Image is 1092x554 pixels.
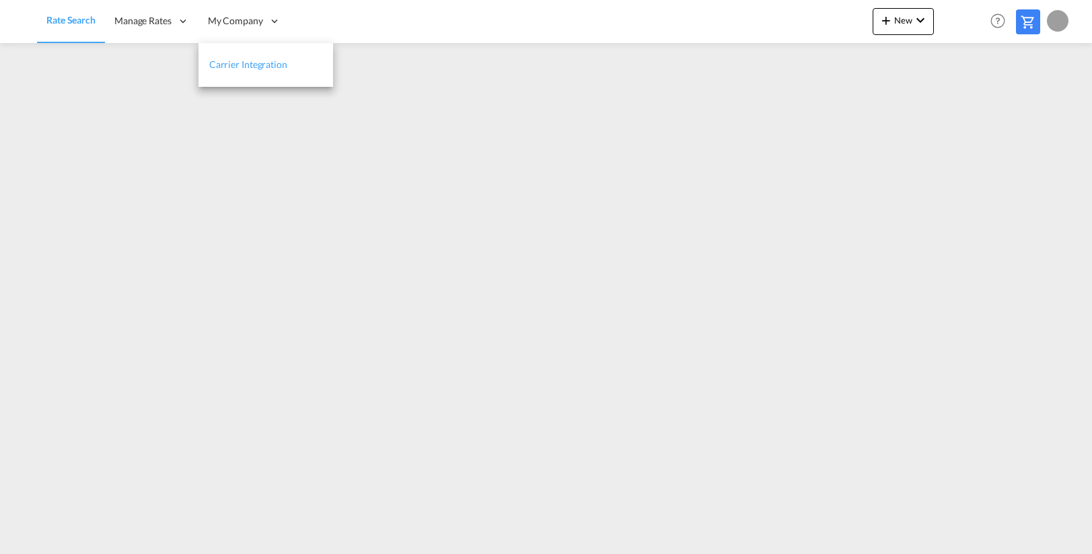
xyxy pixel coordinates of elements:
[986,9,1009,32] span: Help
[912,12,929,28] md-icon: icon-chevron-down
[198,43,333,87] a: Carrier Integration
[114,14,172,28] span: Manage Rates
[208,14,263,28] span: My Company
[873,8,934,35] button: icon-plus 400-fgNewicon-chevron-down
[878,12,894,28] md-icon: icon-plus 400-fg
[986,9,1016,34] div: Help
[46,14,96,26] span: Rate Search
[209,59,287,70] span: Carrier Integration
[878,15,929,26] span: New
